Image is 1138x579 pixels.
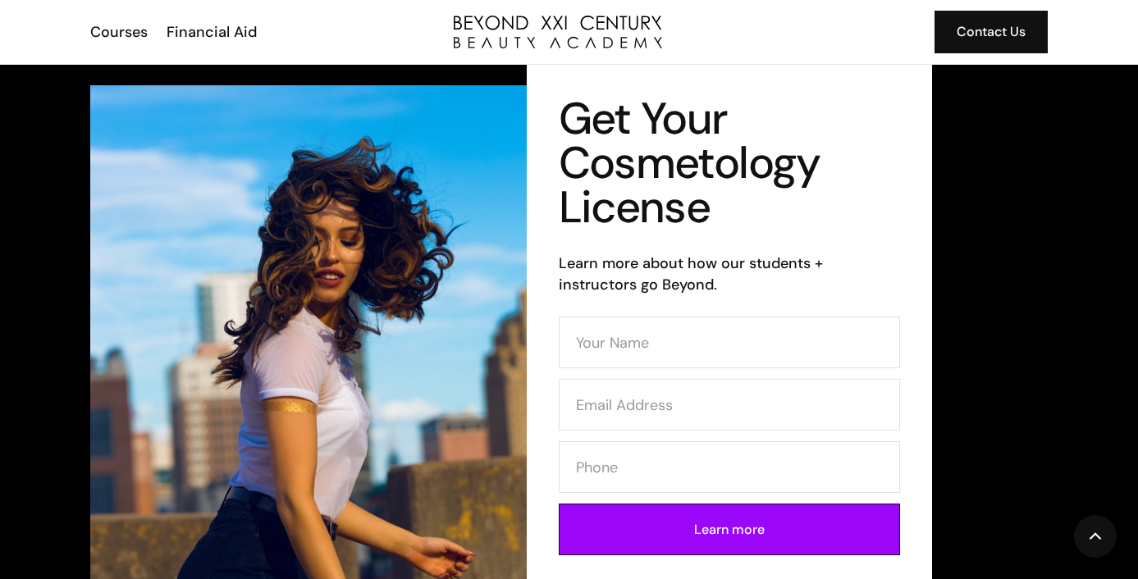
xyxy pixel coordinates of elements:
[559,253,900,295] h6: Learn more about how our students + instructors go Beyond.
[559,317,900,368] input: Your Name
[559,97,900,230] h1: Get Your Cosmetology License
[80,21,156,43] a: Courses
[957,21,1026,43] div: Contact Us
[559,504,900,555] input: Learn more
[156,21,265,43] a: Financial Aid
[559,379,900,431] input: Email Address
[559,317,900,566] form: Contact Form (Cosmo)
[454,16,662,48] a: home
[559,441,900,493] input: Phone
[454,16,662,48] img: beyond logo
[935,11,1048,53] a: Contact Us
[167,21,257,43] div: Financial Aid
[90,21,148,43] div: Courses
